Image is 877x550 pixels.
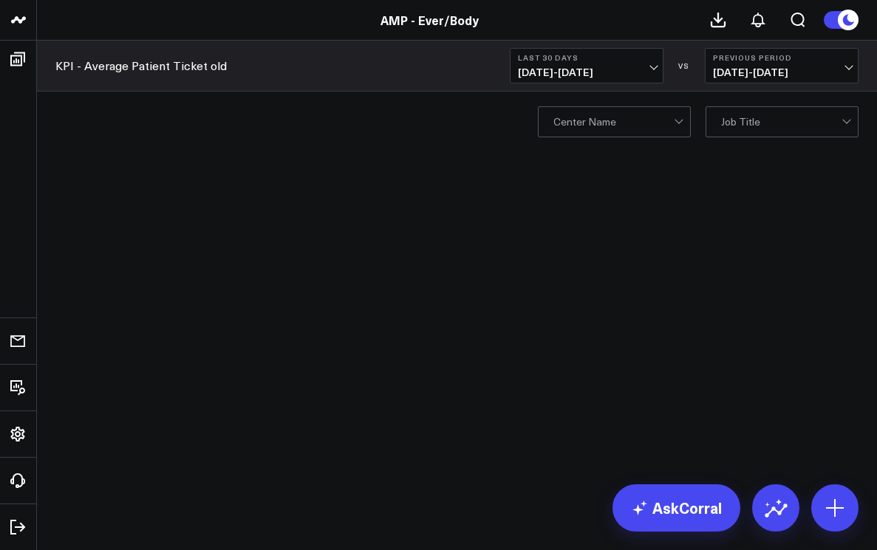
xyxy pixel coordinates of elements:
button: Last 30 Days[DATE]-[DATE] [510,48,663,83]
b: Previous Period [713,53,850,62]
button: Previous Period[DATE]-[DATE] [705,48,859,83]
a: KPI - Average Patient Ticket old [55,58,227,74]
div: VS [671,61,697,70]
span: [DATE] - [DATE] [518,66,655,78]
a: AskCorral [612,484,740,532]
a: AMP - Ever/Body [381,12,479,28]
span: [DATE] - [DATE] [713,66,850,78]
b: Last 30 Days [518,53,655,62]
